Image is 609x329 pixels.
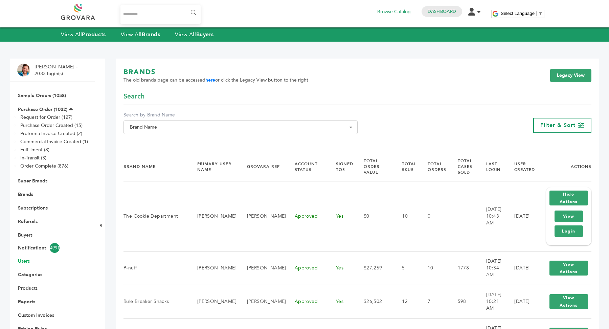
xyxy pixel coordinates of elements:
a: Purchase Order (1032) [18,106,67,113]
td: Yes [328,251,355,285]
td: [PERSON_NAME] [189,251,239,285]
td: 0 [419,181,449,251]
a: Browse Catalog [377,8,411,16]
td: [PERSON_NAME] [189,285,239,318]
button: View Actions [549,294,588,309]
td: 10 [393,181,419,251]
button: View Actions [549,261,588,276]
span: 4991 [50,243,60,253]
a: Buyers [18,232,32,238]
td: $26,502 [355,285,393,318]
td: [DATE] 10:21 AM [478,285,506,318]
th: Total Orders [419,152,449,181]
strong: Buyers [196,31,214,38]
a: Referrals [18,218,38,225]
a: Fulfillment (8) [20,147,49,153]
a: In-Transit (3) [20,155,46,161]
span: ▼ [538,11,543,16]
a: View [555,211,583,222]
td: The Cookie Department [123,181,189,251]
td: Approved [286,181,328,251]
a: Categories [18,271,42,278]
a: Notifications4991 [18,243,87,253]
a: Products [18,285,38,291]
td: Approved [286,251,328,285]
strong: Brands [142,31,160,38]
a: Order Complete (876) [20,163,68,169]
td: [DATE] 10:43 AM [478,181,506,251]
strong: Products [82,31,106,38]
td: 12 [393,285,419,318]
a: Dashboard [428,8,456,15]
td: [DATE] [506,251,537,285]
a: Sample Orders (1058) [18,92,66,99]
h1: BRANDS [123,67,308,77]
th: Actions [538,152,591,181]
td: P-nuff [123,251,189,285]
td: [DATE] [506,285,537,318]
td: [PERSON_NAME] [189,181,239,251]
th: User Created [506,152,537,181]
th: Total SKUs [393,152,419,181]
label: Search by Brand Name [123,112,358,118]
th: Primary User Name [189,152,239,181]
th: Brand Name [123,152,189,181]
td: 10 [419,251,449,285]
a: Login [555,225,583,237]
td: Yes [328,181,355,251]
th: Last Login [478,152,506,181]
span: Brand Name [123,120,358,134]
th: Signed TOS [328,152,355,181]
td: Rule Breaker Snacks [123,285,189,318]
td: Approved [286,285,328,318]
a: View AllProducts [61,31,106,38]
a: Request for Order (127) [20,114,72,120]
span: Brand Name [127,123,354,132]
a: View AllBuyers [175,31,214,38]
td: $27,259 [355,251,393,285]
a: here [205,77,215,83]
span: Search [123,92,144,101]
th: Total Cases Sold [449,152,478,181]
a: Custom Invoices [18,312,54,319]
input: Search... [120,5,201,24]
a: Select Language​ [501,11,543,16]
td: $0 [355,181,393,251]
td: 1778 [449,251,478,285]
span: The old brands page can be accessed or click the Legacy View button to the right [123,77,308,84]
a: Super Brands [18,178,47,184]
a: Proforma Invoice Created (2) [20,130,82,137]
td: [DATE] [506,181,537,251]
td: Yes [328,285,355,318]
a: Purchase Order Created (15) [20,122,83,129]
th: Grovara Rep [239,152,286,181]
a: Users [18,258,30,264]
td: [PERSON_NAME] [239,285,286,318]
a: Brands [18,191,33,198]
td: [PERSON_NAME] [239,251,286,285]
a: Reports [18,299,35,305]
button: Hide Actions [549,191,588,205]
li: [PERSON_NAME] - 2033 login(s) [35,64,79,77]
td: [PERSON_NAME] [239,181,286,251]
a: View AllBrands [121,31,160,38]
a: Subscriptions [18,205,48,211]
td: 5 [393,251,419,285]
th: Total Order Value [355,152,393,181]
a: Legacy View [550,69,591,82]
a: Commercial Invoice Created (1) [20,138,88,145]
td: [DATE] 10:34 AM [478,251,506,285]
th: Account Status [286,152,328,181]
span: Filter & Sort [540,122,576,129]
td: 7 [419,285,449,318]
td: 598 [449,285,478,318]
span: Select Language [501,11,535,16]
